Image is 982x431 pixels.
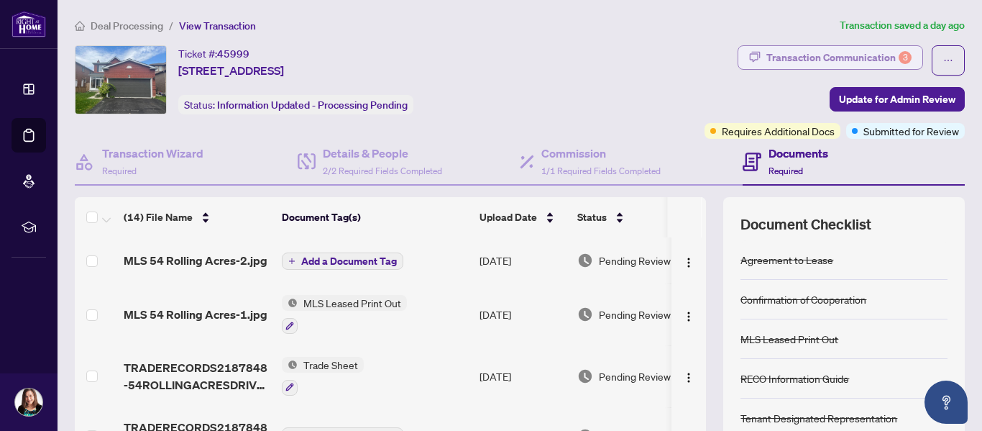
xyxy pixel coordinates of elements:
[943,55,953,65] span: ellipsis
[830,87,965,112] button: Update for Admin Review
[178,45,249,62] div: Ticket #:
[282,357,364,396] button: Status IconTrade Sheet
[577,253,593,268] img: Document Status
[102,165,137,176] span: Required
[766,46,912,69] div: Transaction Communication
[599,253,671,268] span: Pending Review
[899,51,912,64] div: 3
[474,283,572,345] td: [DATE]
[863,123,959,139] span: Submitted for Review
[740,214,871,235] span: Document Checklist
[683,311,694,322] img: Logo
[298,357,364,373] span: Trade Sheet
[124,252,267,269] span: MLS 54 Rolling Acres-2.jpg
[179,19,256,32] span: View Transaction
[323,145,442,162] h4: Details & People
[91,19,163,32] span: Deal Processing
[740,291,866,307] div: Confirmation of Cooperation
[740,331,838,347] div: MLS Leased Print Out
[15,389,42,416] img: Profile Icon
[75,46,166,114] img: IMG-E12297103_1.jpg
[541,145,661,162] h4: Commission
[474,197,572,237] th: Upload Date
[479,209,537,225] span: Upload Date
[722,123,835,139] span: Requires Additional Docs
[282,253,403,270] button: Add a Document Tag
[541,165,661,176] span: 1/1 Required Fields Completed
[12,11,46,37] img: logo
[118,197,276,237] th: (14) File Name
[217,99,408,112] span: Information Updated - Processing Pending
[599,307,671,322] span: Pending Review
[282,295,298,311] img: Status Icon
[839,88,955,111] span: Update for Admin Review
[124,209,193,225] span: (14) File Name
[572,197,694,237] th: Status
[577,209,607,225] span: Status
[474,237,572,283] td: [DATE]
[124,359,270,394] span: TRADERECORDS2187848-54ROLLINGACRESDRIVE-OPEN-2025-07-30T105719683PDF_[DATE] 08_36_58.pdf
[282,295,407,334] button: Status IconMLS Leased Print Out
[677,249,700,272] button: Logo
[577,368,593,384] img: Document Status
[677,303,700,326] button: Logo
[323,165,442,176] span: 2/2 Required Fields Completed
[217,47,249,60] span: 45999
[474,345,572,407] td: [DATE]
[677,365,700,388] button: Logo
[683,257,694,268] img: Logo
[738,45,923,70] button: Transaction Communication3
[298,295,407,311] span: MLS Leased Print Out
[178,95,413,114] div: Status:
[577,307,593,322] img: Document Status
[102,145,203,162] h4: Transaction Wizard
[599,368,671,384] span: Pending Review
[301,256,397,266] span: Add a Document Tag
[169,17,173,34] li: /
[276,197,474,237] th: Document Tag(s)
[683,372,694,384] img: Logo
[75,21,85,31] span: home
[282,357,298,373] img: Status Icon
[840,17,965,34] article: Transaction saved a day ago
[768,145,828,162] h4: Documents
[924,381,968,424] button: Open asap
[288,258,295,265] span: plus
[768,165,803,176] span: Required
[740,371,849,386] div: RECO Information Guide
[740,252,833,268] div: Agreement to Lease
[124,306,267,323] span: MLS 54 Rolling Acres-1.jpg
[178,62,284,79] span: [STREET_ADDRESS]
